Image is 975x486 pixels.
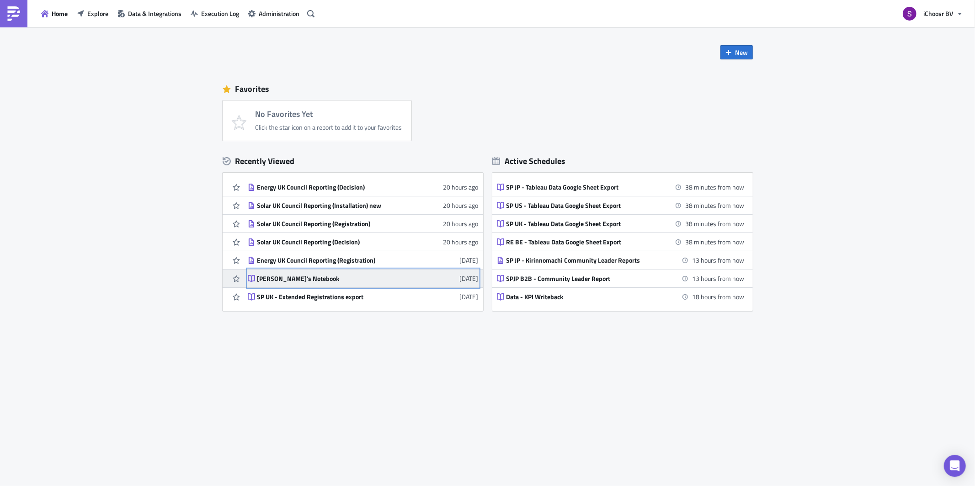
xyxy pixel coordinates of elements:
a: SP JP - Kirinnomachi Community Leader Reports13 hours from now [497,251,745,269]
button: Explore [72,6,113,21]
span: Data & Integrations [128,9,181,18]
div: Favorites [223,82,753,96]
div: SP US - Tableau Data Google Sheet Export [506,201,666,210]
time: 2025-09-22T13:50:01Z [460,292,479,301]
span: Explore [87,9,108,18]
div: SP UK - Tableau Data Google Sheet Export [506,220,666,228]
a: Energy UK Council Reporting (Registration)[DATE] [248,251,479,269]
span: Home [52,9,68,18]
div: Recently Viewed [223,154,483,168]
div: SP UK - Extended Registrations export [257,293,417,301]
time: 2025-10-08 13:00 [686,237,745,247]
img: Avatar [902,6,917,21]
button: Execution Log [186,6,244,21]
time: 2025-10-09 01:00 [693,274,745,283]
time: 2025-09-23T13:28:44Z [460,274,479,283]
div: Solar UK Council Reporting (Decision) [257,238,417,246]
h4: No Favorites Yet [256,110,402,119]
time: 2025-10-07T15:08:33Z [443,237,479,247]
button: Data & Integrations [113,6,186,21]
a: SP UK - Tableau Data Google Sheet Export38 minutes from now [497,215,745,232]
a: Solar UK Council Reporting (Decision)20 hours ago [248,233,479,251]
div: Solar UK Council Reporting (Installation) new [257,201,417,210]
button: Administration [244,6,304,21]
button: New [720,45,753,59]
time: 2025-10-07T15:13:06Z [443,182,479,192]
span: iChoosr BV [923,9,953,18]
div: Click the star icon on a report to add it to your favorites [256,123,402,132]
span: Administration [259,9,299,18]
time: 2025-10-08 13:00 [686,201,745,210]
span: New [735,48,748,57]
a: Solar UK Council Reporting (Registration)20 hours ago [248,215,479,232]
div: SP JP - Tableau Data Google Sheet Export [506,183,666,191]
time: 2025-10-08 13:00 [686,182,745,192]
a: Solar UK Council Reporting (Installation) new20 hours ago [248,196,479,214]
a: SPJP B2B - Community Leader Report13 hours from now [497,269,745,287]
a: SP JP - Tableau Data Google Sheet Export38 minutes from now [497,178,745,196]
div: Energy UK Council Reporting (Registration) [257,256,417,264]
a: SP US - Tableau Data Google Sheet Export38 minutes from now [497,196,745,214]
div: SP JP - Kirinnomachi Community Leader Reports [506,256,666,264]
div: Energy UK Council Reporting (Decision) [257,183,417,191]
div: RE BE - Tableau Data Google Sheet Export [506,238,666,246]
time: 2025-10-09 01:00 [693,255,745,265]
a: Data - KPI Writeback18 hours from now [497,288,745,306]
time: 2025-10-07T15:12:12Z [443,201,479,210]
a: [PERSON_NAME]'s Notebook[DATE] [248,269,479,287]
a: SP UK - Extended Registrations export[DATE] [248,288,479,306]
div: [PERSON_NAME]'s Notebook [257,275,417,283]
a: RE BE - Tableau Data Google Sheet Export38 minutes from now [497,233,745,251]
time: 2025-09-24T15:15:46Z [460,255,479,265]
time: 2025-10-08 13:00 [686,219,745,228]
div: Open Intercom Messenger [944,455,966,477]
img: PushMetrics [6,6,21,21]
div: SPJP B2B - Community Leader Report [506,275,666,283]
time: 2025-10-07T15:10:59Z [443,219,479,228]
time: 2025-10-09 06:00 [693,292,745,301]
div: Solar UK Council Reporting (Registration) [257,220,417,228]
button: iChoosr BV [897,4,968,24]
div: Data - KPI Writeback [506,293,666,301]
a: Energy UK Council Reporting (Decision)20 hours ago [248,178,479,196]
div: Active Schedules [492,156,566,166]
button: Home [37,6,72,21]
span: Execution Log [201,9,239,18]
